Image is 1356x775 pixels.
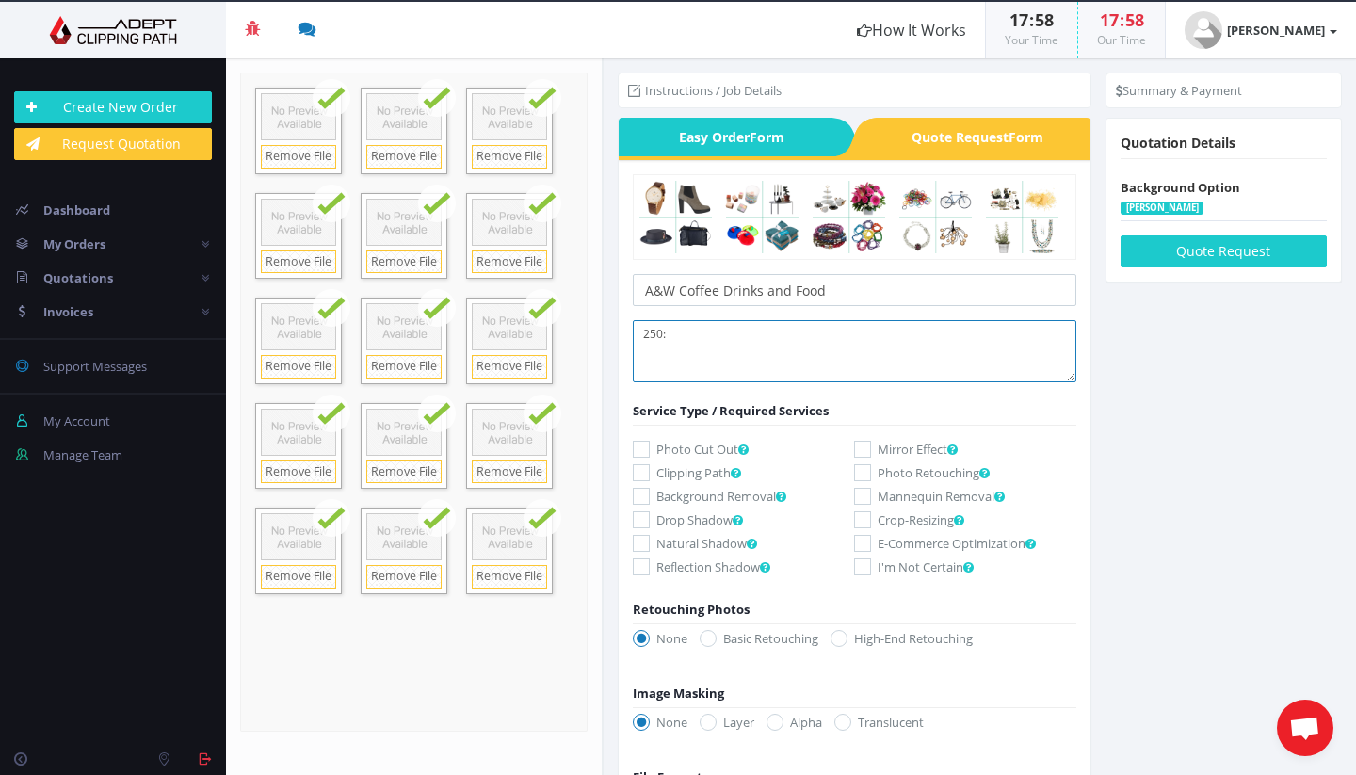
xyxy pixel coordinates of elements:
span: Manage Team [43,446,122,463]
label: [PERSON_NAME] [1121,202,1204,216]
span: 17 [1100,8,1119,31]
span: Quotations [43,269,113,286]
a: Remove File [472,565,547,589]
label: Clipping Path [633,463,854,482]
a: Remove File [261,460,336,484]
img: user_default.jpg [1185,11,1222,49]
a: Remove File [366,250,442,274]
div: Image Masking [633,629,1076,702]
div: Retouching Photos [633,600,1076,619]
a: Remove File [261,565,336,589]
a: Quote RequestForm [879,118,1091,156]
label: Natural Shadow [633,534,854,553]
label: Basic Retouching [700,629,818,648]
a: Remove File [366,565,442,589]
a: Remove File [261,355,336,379]
a: How It Works [838,2,985,58]
small: Your Time [1005,32,1058,48]
a: Request Quotation [14,128,212,160]
label: Alpha [767,713,822,732]
a: Remove File [261,250,336,274]
button: Quote Request [1121,235,1327,267]
label: Layer [700,713,754,732]
label: None [633,713,687,732]
a: Create New Order [14,91,212,123]
span: 58 [1125,8,1144,31]
span: : [1028,8,1035,31]
small: Our Time [1097,32,1146,48]
li: Summary & Payment [1116,81,1242,100]
a: Open chat [1277,700,1333,756]
input: Your Quotation Title [633,274,1076,306]
a: [PERSON_NAME] [1166,2,1356,58]
label: Photo Cut Out [633,440,854,459]
a: Remove File [366,460,442,484]
label: Crop-Resizing [854,510,1075,529]
a: Remove File [261,145,336,169]
span: Support Messages [43,358,147,375]
label: Drop Shadow [633,510,854,529]
a: Remove File [366,145,442,169]
span: Easy Order [619,118,831,156]
span: Quotation Details [1121,134,1235,152]
label: Mirror Effect [854,440,1075,459]
label: Background Removal [633,487,854,506]
span: Dashboard [43,202,110,218]
label: E-Commerce Optimization [854,534,1075,553]
a: Remove File [472,145,547,169]
label: Reflection Shadow [633,557,854,576]
label: None [633,629,687,648]
img: Adept Graphics [14,16,212,44]
label: I'm Not Certain [854,557,1075,576]
label: Photo Retouching [854,463,1075,482]
span: Quote Request [879,118,1091,156]
i: Form [750,128,784,146]
span: 58 [1035,8,1054,31]
a: Remove File [366,355,442,379]
label: Translucent [834,713,924,732]
div: Service Type / Required Services [633,401,1076,420]
span: Background Option [1121,179,1240,196]
span: My Account [43,412,110,429]
a: Remove File [472,460,547,484]
span: My Orders [43,235,105,252]
i: Form [1009,128,1043,146]
a: Remove File [472,250,547,274]
label: Mannequin Removal [854,487,1075,506]
strong: [PERSON_NAME] [1227,22,1325,39]
li: Instructions / Job Details [628,81,782,100]
span: : [1119,8,1125,31]
label: High-End Retouching [831,629,973,648]
a: Remove File [472,355,547,379]
span: Invoices [43,303,93,320]
span: 17 [1009,8,1028,31]
a: Easy OrderForm [619,118,831,156]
